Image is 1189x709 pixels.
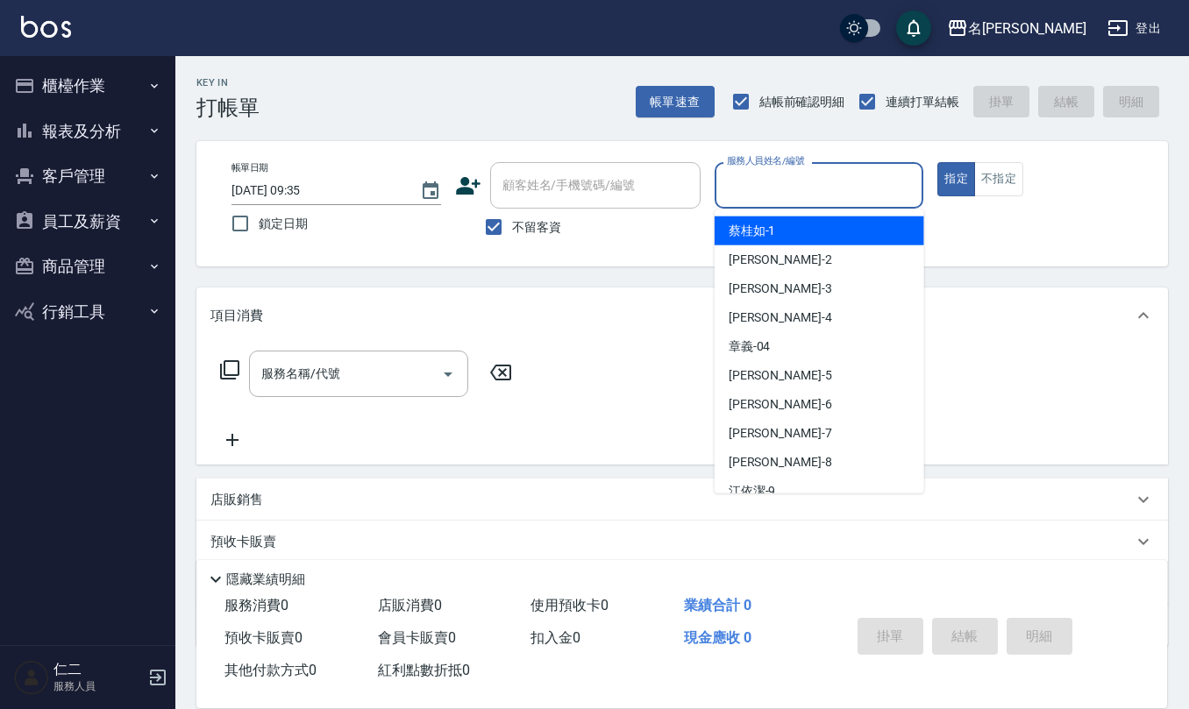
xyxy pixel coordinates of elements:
[7,199,168,245] button: 員工及薪資
[684,597,751,613] span: 業績合計 0
[937,162,975,196] button: 指定
[434,360,462,388] button: Open
[378,597,442,613] span: 店販消費 0
[729,251,832,269] span: [PERSON_NAME] -2
[1100,12,1168,45] button: 登出
[636,86,715,118] button: 帳單速查
[409,170,452,212] button: Choose date, selected date is 2025-09-09
[727,154,804,167] label: 服務人員姓名/編號
[210,307,263,325] p: 項目消費
[7,153,168,199] button: 客戶管理
[896,11,931,46] button: save
[7,244,168,289] button: 商品管理
[196,287,1168,344] div: 項目消費
[729,366,832,385] span: [PERSON_NAME] -5
[940,11,1093,46] button: 名[PERSON_NAME]
[224,597,288,613] span: 服務消費 0
[684,629,751,646] span: 現金應收 0
[226,571,305,589] p: 隱藏業績明細
[886,93,959,111] span: 連續打單結帳
[974,162,1023,196] button: 不指定
[7,289,168,335] button: 行銷工具
[378,629,456,646] span: 會員卡販賣 0
[53,661,143,678] h5: 仁二
[512,218,561,237] span: 不留客資
[14,660,49,695] img: Person
[231,176,402,205] input: YYYY/MM/DD hh:mm
[729,337,771,356] span: 章義 -04
[196,77,260,89] h2: Key In
[968,18,1086,39] div: 名[PERSON_NAME]
[53,678,143,694] p: 服務人員
[259,215,308,233] span: 鎖定日期
[729,395,832,414] span: [PERSON_NAME] -6
[196,521,1168,563] div: 預收卡販賣
[7,63,168,109] button: 櫃檯作業
[729,482,776,500] span: 江依潔 -9
[759,93,845,111] span: 結帳前確認明細
[378,662,470,678] span: 紅利點數折抵 0
[210,491,263,509] p: 店販銷售
[729,222,776,240] span: 蔡桂如 -1
[196,96,260,120] h3: 打帳單
[530,629,580,646] span: 扣入金 0
[729,308,832,327] span: [PERSON_NAME] -4
[231,161,268,174] label: 帳單日期
[210,533,276,551] p: 預收卡販賣
[729,280,832,298] span: [PERSON_NAME] -3
[729,424,832,443] span: [PERSON_NAME] -7
[21,16,71,38] img: Logo
[196,479,1168,521] div: 店販銷售
[224,629,303,646] span: 預收卡販賣 0
[224,662,317,678] span: 其他付款方式 0
[729,453,832,471] span: [PERSON_NAME] -8
[530,597,609,613] span: 使用預收卡 0
[7,109,168,154] button: 報表及分析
